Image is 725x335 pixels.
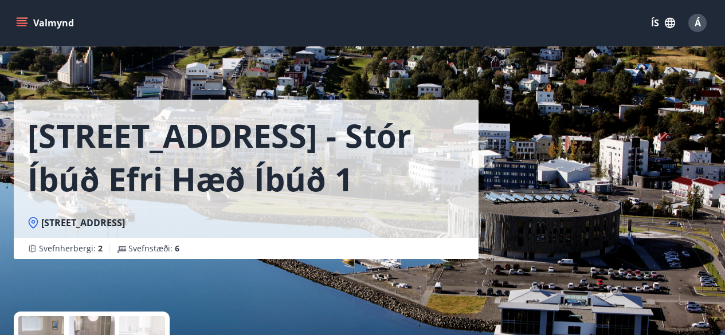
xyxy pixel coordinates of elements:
h1: [STREET_ADDRESS] - Stór íbúð efri hæð íbúð 1 [28,113,465,200]
span: [STREET_ADDRESS] [41,216,125,229]
span: Svefnstæði : [128,243,179,254]
button: ÍS [645,13,681,33]
button: menu [14,13,79,33]
button: Á [684,9,711,37]
span: 2 [98,243,103,254]
span: Svefnherbergi : [39,243,103,254]
span: Á [695,17,701,29]
span: 6 [175,243,179,254]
